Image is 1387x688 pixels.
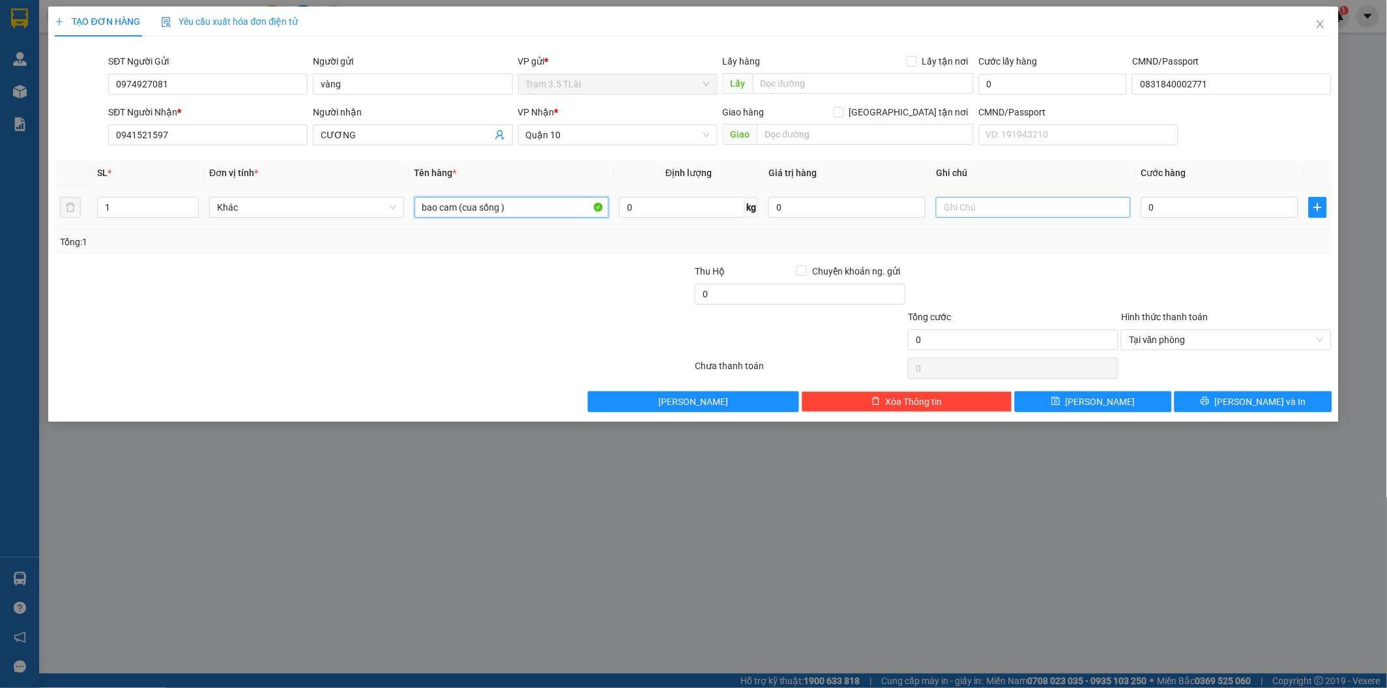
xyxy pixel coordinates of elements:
input: Dọc đường [753,73,974,94]
button: printer[PERSON_NAME] và In [1175,391,1332,412]
div: Người nhận [313,105,512,119]
label: Cước lấy hàng [979,56,1038,67]
span: Xóa Thông tin [886,395,942,409]
span: plus [55,17,64,26]
span: Giá trị hàng [768,168,817,178]
span: TẠO ĐƠN HÀNG [55,16,139,27]
span: Cước hàng [1141,168,1186,178]
div: VP gửi [518,54,718,68]
span: Lấy [723,73,753,94]
button: [PERSON_NAME] [588,391,798,412]
img: icon [161,17,171,27]
label: Hình thức thanh toán [1121,312,1208,322]
span: Định lượng [665,168,712,178]
span: close [1315,19,1326,29]
span: Lấy hàng [723,56,761,67]
span: [PERSON_NAME] [659,395,729,409]
span: Tại văn phòng [1129,330,1324,350]
span: [PERSON_NAME] [1066,395,1135,409]
span: Trạm 3.5 TLài [526,74,710,94]
div: Tổng: 1 [60,235,535,249]
button: delete [60,197,81,218]
span: [GEOGRAPHIC_DATA] tận nơi [844,105,974,119]
span: Thu Hộ [695,266,725,277]
span: Yêu cầu xuất hóa đơn điện tử [161,16,299,27]
span: Giao hàng [723,107,765,117]
span: Tên hàng [415,168,457,178]
span: printer [1201,396,1210,407]
span: Đơn vị tính [209,168,258,178]
button: deleteXóa Thông tin [802,391,1012,412]
button: plus [1309,197,1326,218]
input: Dọc đường [757,124,974,145]
span: kg [745,197,758,218]
span: Chuyển khoản ng. gửi [807,264,905,278]
span: Giao [723,124,757,145]
div: CMND/Passport [1132,54,1332,68]
span: user-add [495,130,505,140]
div: Người gửi [313,54,512,68]
input: 0 [768,197,926,218]
span: Khác [217,198,396,217]
span: VP Nhận [518,107,555,117]
span: SL [97,168,108,178]
span: Lấy tận nơi [917,54,974,68]
span: plus [1309,202,1326,213]
span: Tổng cước [908,312,951,322]
th: Ghi chú [931,160,1136,186]
div: SĐT Người Nhận [108,105,308,119]
input: VD: Bàn, Ghế [415,197,609,218]
span: save [1051,396,1060,407]
button: save[PERSON_NAME] [1015,391,1172,412]
div: CMND/Passport [979,105,1178,119]
button: Close [1302,7,1339,43]
input: Ghi Chú [936,197,1131,218]
span: [PERSON_NAME] và In [1215,395,1306,409]
span: Quận 10 [526,125,710,145]
div: Chưa thanh toán [693,359,907,381]
div: SĐT Người Gửi [108,54,308,68]
input: Cước lấy hàng [979,74,1128,95]
span: delete [871,396,881,407]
